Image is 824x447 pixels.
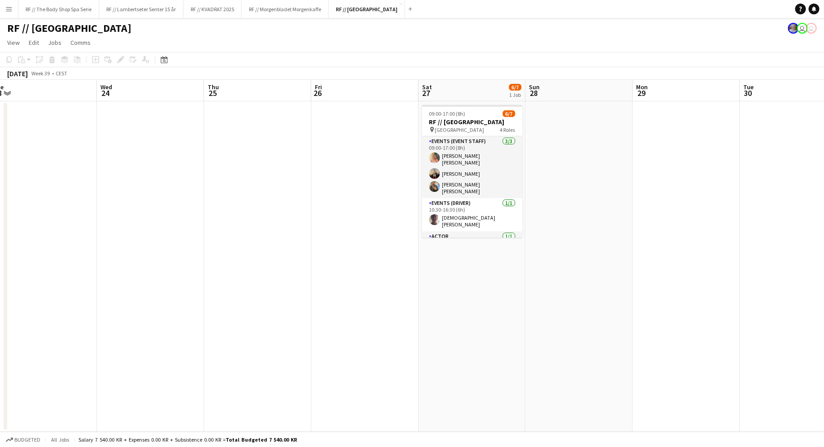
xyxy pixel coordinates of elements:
app-card-role: Events (Driver)1/110:30-16:30 (6h)[DEMOGRAPHIC_DATA][PERSON_NAME] [422,198,523,231]
span: 30 [742,88,754,98]
h1: RF // [GEOGRAPHIC_DATA] [7,22,131,35]
a: View [4,37,23,48]
button: RF // KVADRAT 2025 [183,0,242,18]
button: Budgeted [4,435,42,445]
app-job-card: 09:00-17:00 (8h)6/7RF // [GEOGRAPHIC_DATA] [GEOGRAPHIC_DATA]4 RolesEvents (Event Staff)3/309:00-1... [422,105,523,238]
app-user-avatar: Alexander Skeppland Hole [806,23,817,34]
span: 09:00-17:00 (8h) [429,110,466,117]
button: RF // Lambertseter Senter 15 år [99,0,183,18]
span: View [7,39,20,47]
a: Comms [67,37,94,48]
span: All jobs [49,436,71,443]
span: Thu [208,83,219,91]
span: Mon [637,83,648,91]
span: 24 [99,88,112,98]
button: RF // The Body Shop Spa Serie [18,0,99,18]
span: Tue [744,83,754,91]
span: Week 39 [30,70,52,77]
div: Salary 7 540.00 KR + Expenses 0.00 KR + Subsistence 0.00 KR = [78,436,297,443]
div: 1 Job [510,91,521,98]
span: Fri [315,83,322,91]
app-user-avatar: Marit Holvik [797,23,808,34]
span: Wed [100,83,112,91]
a: Jobs [44,37,65,48]
span: 25 [206,88,219,98]
app-user-avatar: Tina Raugstad [788,23,799,34]
app-card-role: Actor1/1 [422,231,523,262]
span: Edit [29,39,39,47]
button: RF // Morgenbladet Morgenkaffe [242,0,329,18]
div: [DATE] [7,69,28,78]
div: CEST [56,70,67,77]
app-card-role: Events (Event Staff)3/309:00-17:00 (8h)[PERSON_NAME] [PERSON_NAME][PERSON_NAME][PERSON_NAME] [PER... [422,136,523,198]
span: Sun [529,83,540,91]
span: 29 [635,88,648,98]
span: 6/7 [503,110,515,117]
span: 6/7 [509,84,522,91]
span: Budgeted [14,437,40,443]
span: [GEOGRAPHIC_DATA] [435,126,484,133]
button: RF // [GEOGRAPHIC_DATA] [329,0,405,18]
span: 26 [314,88,322,98]
span: Jobs [48,39,61,47]
span: 4 Roles [500,126,515,133]
span: Sat [422,83,432,91]
span: 28 [528,88,540,98]
h3: RF // [GEOGRAPHIC_DATA] [422,118,523,126]
a: Edit [25,37,43,48]
span: Comms [70,39,91,47]
span: Total Budgeted 7 540.00 KR [226,436,297,443]
span: 27 [421,88,432,98]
